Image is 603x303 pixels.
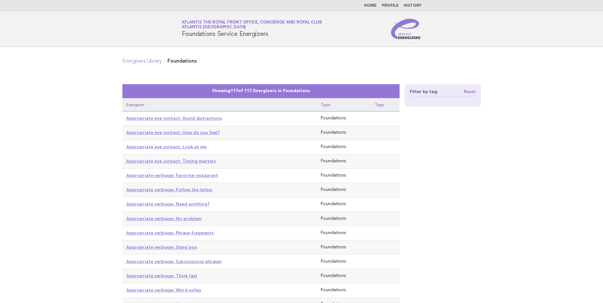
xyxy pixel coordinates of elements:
[182,21,322,37] h1: Foundations Service Energizers
[126,287,201,293] a: Appropriate verbiage: Word volley
[126,273,197,278] a: Appropriate verbiage: Think fast
[410,89,476,97] h4: Filter by tag
[126,187,213,192] a: Appropriate verbiage: Follow the letter
[371,98,399,111] th: Tags
[164,58,197,64] li: Foundations
[391,19,421,39] img: Service Energizers
[382,4,399,8] a: Profile
[182,25,246,30] span: Atlantis [GEOGRAPHIC_DATA]
[122,59,162,64] a: Energizers Library
[317,126,371,140] td: Foundations
[317,140,371,154] td: Foundations
[317,240,371,254] td: Foundations
[317,98,371,111] th: Type
[317,269,371,283] td: Foundations
[317,212,371,226] td: Foundations
[404,4,421,8] a: History
[317,254,371,269] td: Foundations
[317,111,371,126] td: Foundations
[182,20,322,29] a: Atlantis The Royal Front Office, Concierge and Royal ClubAtlantis [GEOGRAPHIC_DATA]
[122,84,400,98] caption: Showing of 117 Energizers in Foundations
[126,216,202,221] a: Appropriate verbiage: No problem
[126,230,214,235] a: Appropriate verbiage: Phrase-fragments
[126,144,207,149] a: Appropriate eye contact: Look at me
[122,98,317,111] th: Energizer
[126,173,218,178] a: Appropriate verbiage: Favorite restaurant
[126,201,210,206] a: Appropriate verbiage: Need anything?
[126,245,197,250] a: Appropriate verbiage: Slang box
[317,226,371,240] td: Foundations
[364,4,377,8] a: Home
[317,169,371,183] td: Foundations
[317,154,371,169] td: Foundations
[126,158,216,164] a: Appropriate eye contact: Timing matters
[317,183,371,197] td: Foundations
[317,283,371,297] td: Foundations
[126,259,222,264] a: Appropriate verbiage: Subconscious phrases
[317,197,371,212] td: Foundations
[464,89,476,94] a: Reset
[126,116,222,121] a: Appropriate eye contact: Avoid distractions
[230,89,238,93] span: 117
[126,130,220,135] a: Appropriate eye contact: How do you feel?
